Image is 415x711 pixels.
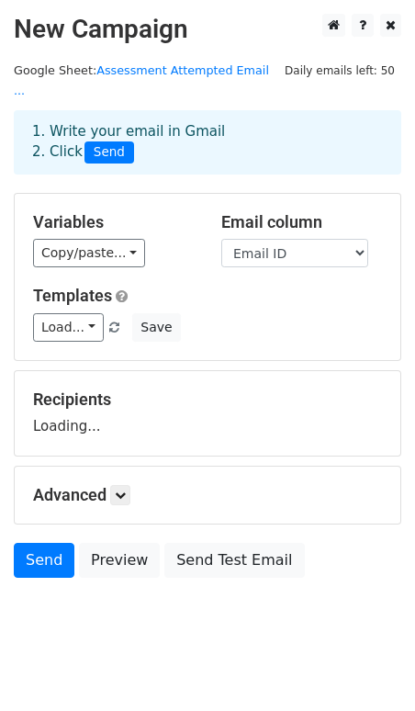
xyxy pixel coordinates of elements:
[14,63,269,98] a: Assessment Attempted Email ...
[278,61,401,81] span: Daily emails left: 50
[132,313,180,342] button: Save
[84,141,134,164] span: Send
[278,63,401,77] a: Daily emails left: 50
[33,239,145,267] a: Copy/paste...
[18,121,397,164] div: 1. Write your email in Gmail 2. Click
[14,14,401,45] h2: New Campaign
[33,389,382,437] div: Loading...
[164,543,304,578] a: Send Test Email
[33,389,382,410] h5: Recipients
[14,63,269,98] small: Google Sheet:
[14,543,74,578] a: Send
[33,313,104,342] a: Load...
[33,485,382,505] h5: Advanced
[33,286,112,305] a: Templates
[79,543,160,578] a: Preview
[221,212,382,232] h5: Email column
[33,212,194,232] h5: Variables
